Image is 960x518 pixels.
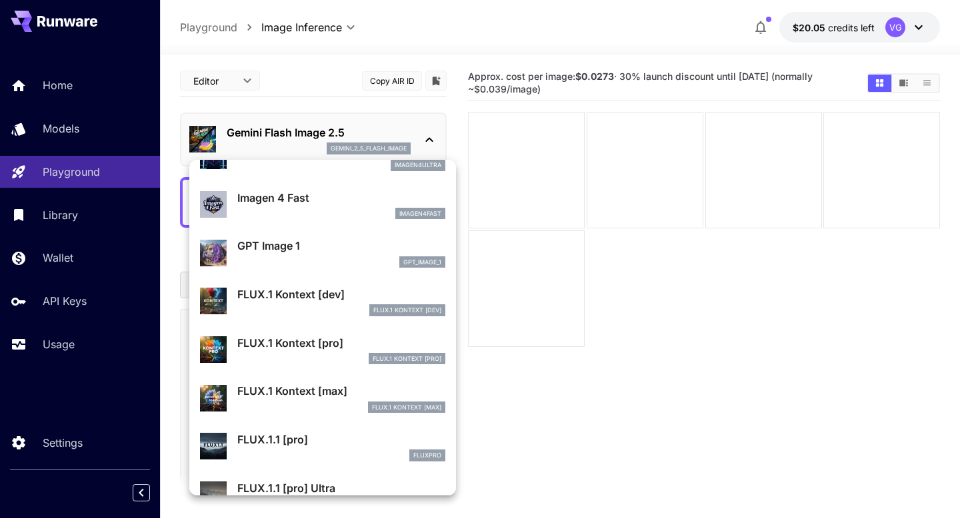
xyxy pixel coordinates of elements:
[413,451,441,460] p: fluxpro
[237,238,445,254] p: GPT Image 1
[237,190,445,206] p: Imagen 4 Fast
[395,160,441,170] p: imagen4ultra
[373,306,441,315] p: FLUX.1 Kontext [dev]
[237,480,445,496] p: FLUX.1.1 [pro] Ultra
[200,378,445,418] div: FLUX.1 Kontext [max]FLUX.1 Kontext [max]
[399,209,441,218] p: imagen4fast
[200,281,445,322] div: FLUX.1 Kontext [dev]FLUX.1 Kontext [dev]
[373,354,441,364] p: FLUX.1 Kontext [pro]
[237,286,445,302] p: FLUX.1 Kontext [dev]
[200,330,445,370] div: FLUX.1 Kontext [pro]FLUX.1 Kontext [pro]
[372,403,441,412] p: FLUX.1 Kontext [max]
[237,335,445,351] p: FLUX.1 Kontext [pro]
[200,426,445,467] div: FLUX.1.1 [pro]fluxpro
[200,184,445,225] div: Imagen 4 Fastimagen4fast
[200,475,445,515] div: FLUX.1.1 [pro] Ultra
[237,383,445,399] p: FLUX.1 Kontext [max]
[403,258,441,267] p: gpt_image_1
[200,232,445,273] div: GPT Image 1gpt_image_1
[237,431,445,447] p: FLUX.1.1 [pro]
